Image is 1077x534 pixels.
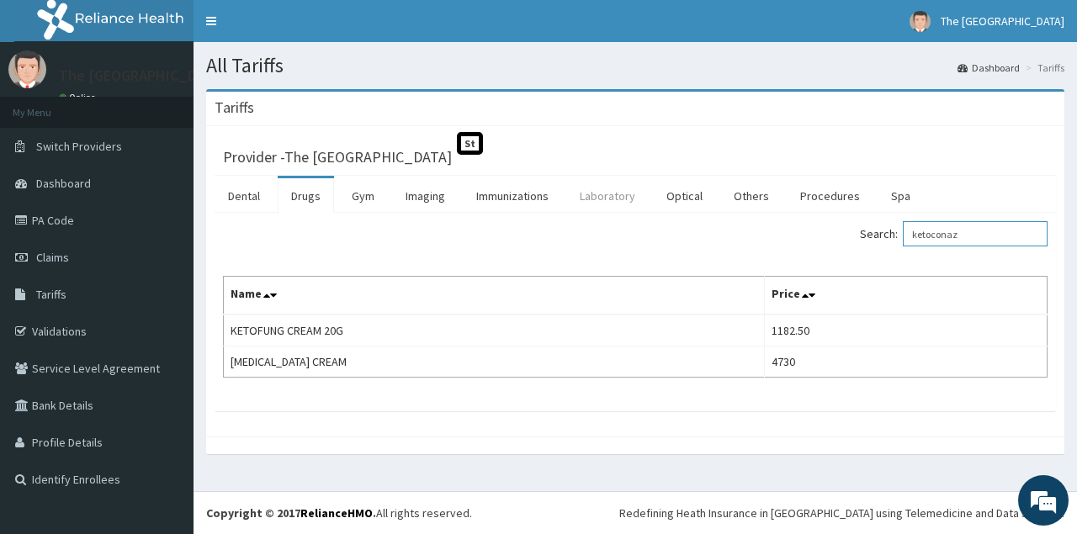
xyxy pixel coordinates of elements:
a: Spa [878,178,924,214]
strong: Copyright © 2017 . [206,505,376,521]
div: Chat with us now [88,94,283,116]
td: [MEDICAL_DATA] CREAM [224,346,765,378]
td: 4730 [764,346,1047,378]
h3: Provider - The [GEOGRAPHIC_DATA] [223,150,452,165]
a: RelianceHMO [300,505,373,521]
img: d_794563401_company_1708531726252_794563401 [31,84,68,126]
a: Others [720,178,783,214]
input: Search: [903,221,1048,246]
img: User Image [910,11,931,32]
th: Price [764,277,1047,315]
a: Procedures [787,178,873,214]
a: Dental [215,178,273,214]
th: Name [224,277,765,315]
a: Gym [338,178,388,214]
a: Imaging [392,178,459,214]
span: Tariffs [36,287,66,302]
span: We're online! [98,160,232,330]
div: Minimize live chat window [276,8,316,49]
h1: All Tariffs [206,55,1064,77]
span: The [GEOGRAPHIC_DATA] [941,13,1064,29]
h3: Tariffs [215,100,254,115]
textarea: Type your message and hit 'Enter' [8,356,321,415]
td: KETOFUNG CREAM 20G [224,315,765,346]
a: Immunizations [463,178,562,214]
div: Redefining Heath Insurance in [GEOGRAPHIC_DATA] using Telemedicine and Data Science! [619,505,1064,521]
span: Claims [36,250,69,265]
a: Drugs [278,178,334,214]
li: Tariffs [1021,61,1064,75]
img: User Image [8,50,46,88]
a: Optical [653,178,716,214]
footer: All rights reserved. [194,491,1077,534]
span: Switch Providers [36,139,122,154]
a: Online [59,92,99,103]
a: Laboratory [566,178,649,214]
label: Search: [860,221,1048,246]
span: St [457,132,483,155]
span: Dashboard [36,176,91,191]
a: Dashboard [958,61,1020,75]
td: 1182.50 [764,315,1047,346]
p: The [GEOGRAPHIC_DATA] [59,68,227,83]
